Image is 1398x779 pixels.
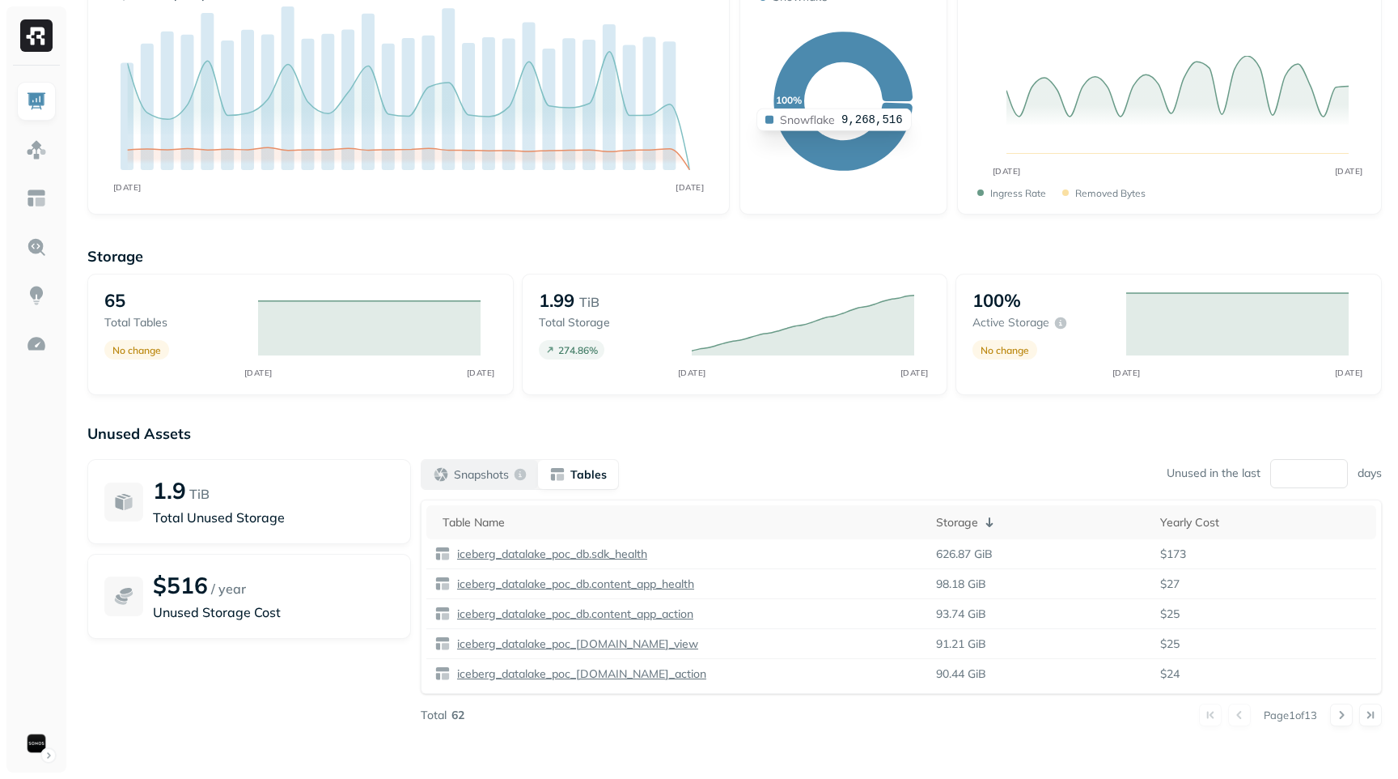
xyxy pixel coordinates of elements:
tspan: [DATE] [900,368,929,378]
p: 1.99 [539,289,574,312]
a: iceberg_datalake_poc_db.sdk_health [451,547,647,562]
div: Storage [936,513,1144,532]
p: Unused in the last [1167,466,1260,481]
tspan: [DATE] [992,166,1020,177]
p: 1.9 [153,476,186,504]
p: 91.21 GiB [936,636,986,652]
p: $24 [1160,666,1368,682]
p: Total tables [104,315,242,330]
text: 100% [776,94,802,106]
p: Active storage [972,315,1049,330]
tspan: [DATE] [1334,166,1362,177]
p: $25 [1160,607,1368,622]
a: iceberg_datalake_poc_db.content_app_action [451,607,693,622]
p: 100% [972,289,1021,312]
img: table [434,636,451,652]
p: 62 [451,708,464,723]
p: No change [981,344,1029,356]
p: 93.74 GiB [936,607,986,622]
p: $27 [1160,577,1368,592]
a: iceberg_datalake_poc_[DOMAIN_NAME]_action [451,666,706,682]
p: / year [211,579,246,598]
p: Unused Assets [87,424,1382,443]
p: $516 [153,571,208,599]
img: Sonos [25,732,48,755]
p: iceberg_datalake_poc_db.sdk_health [454,547,647,562]
div: Yearly Cost [1160,515,1368,530]
img: Ryft [20,19,53,52]
img: Asset Explorer [26,188,47,209]
p: Tables [570,467,607,483]
p: iceberg_datalake_poc_[DOMAIN_NAME]_action [454,666,706,682]
p: Unused Storage Cost [153,602,394,622]
div: Table Name [443,515,920,530]
tspan: [DATE] [678,368,706,378]
p: Storage [87,247,1382,266]
p: No change [112,344,161,356]
img: Assets [26,139,47,160]
p: 90.44 GiB [936,666,986,682]
p: 98.18 GiB [936,577,986,592]
p: iceberg_datalake_poc_db.content_app_action [454,607,693,622]
p: Total Unused Storage [153,508,394,527]
img: Optimization [26,334,47,355]
p: 65 [104,289,125,312]
p: Page 1 of 13 [1264,708,1317,722]
p: 274.86 % [558,344,598,356]
p: Total [421,708,447,723]
a: iceberg_datalake_poc_[DOMAIN_NAME]_view [451,636,698,652]
p: days [1358,466,1382,481]
p: Snapshots [454,467,509,483]
p: TiB [579,292,599,312]
tspan: [DATE] [244,368,272,378]
tspan: [DATE] [676,182,704,193]
img: Insights [26,285,47,306]
img: table [434,546,451,562]
tspan: [DATE] [466,368,494,378]
p: iceberg_datalake_poc_db.content_app_health [454,577,694,592]
p: Total storage [539,315,676,330]
img: table [434,606,451,622]
tspan: [DATE] [1334,368,1362,378]
p: iceberg_datalake_poc_[DOMAIN_NAME]_view [454,636,698,652]
p: $173 [1160,547,1368,562]
p: Removed bytes [1075,187,1146,199]
tspan: [DATE] [1112,368,1140,378]
img: Query Explorer [26,236,47,258]
img: table [434,576,451,592]
p: TiB [189,484,210,504]
p: 626.87 GiB [936,547,993,562]
img: Dashboard [26,91,47,112]
a: iceberg_datalake_poc_db.content_app_health [451,577,694,592]
tspan: [DATE] [113,182,142,193]
p: $25 [1160,636,1368,652]
img: table [434,666,451,682]
p: Ingress Rate [990,187,1046,199]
